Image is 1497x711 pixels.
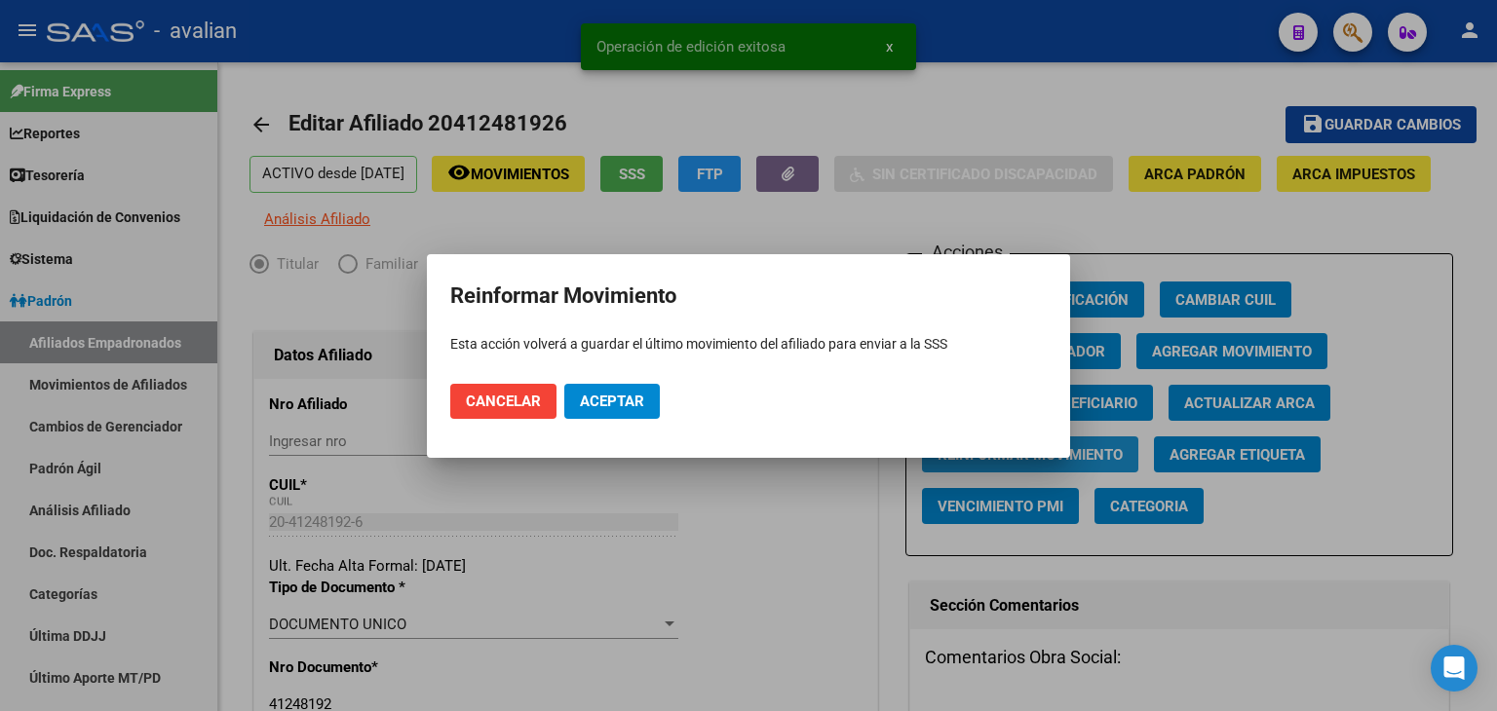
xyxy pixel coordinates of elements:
h2: Reinformar Movimiento [450,278,1047,315]
span: Aceptar [580,393,644,410]
p: Esta acción volverá a guardar el último movimiento del afiliado para enviar a la SSS [450,334,1047,355]
div: Open Intercom Messenger [1431,645,1478,692]
button: Cancelar [450,384,557,419]
button: Aceptar [564,384,660,419]
span: Cancelar [466,393,541,410]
